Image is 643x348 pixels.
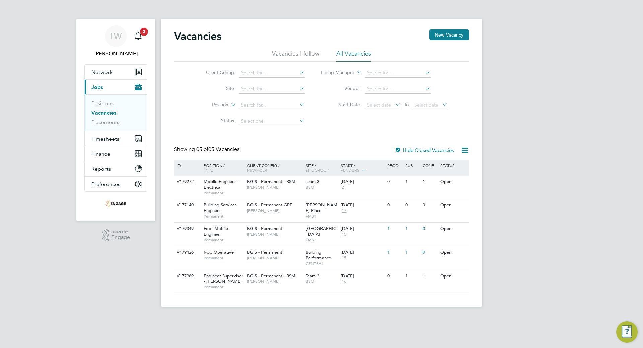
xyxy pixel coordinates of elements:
a: Placements [91,119,119,125]
span: BGIS - Permanent - BSM [247,179,295,184]
span: Liam Wright [84,50,147,58]
a: Powered byEngage [102,229,130,242]
span: Permanent [204,284,244,290]
div: 0 [421,199,438,211]
span: [PERSON_NAME] Place [306,202,337,213]
div: Sub [404,160,421,171]
div: Open [439,246,468,259]
div: 0 [386,270,403,282]
span: Vendors [341,167,359,173]
div: 1 [421,270,438,282]
div: 1 [404,223,421,235]
span: 2 [341,185,345,190]
input: Search for... [365,68,431,78]
span: [PERSON_NAME] [247,185,302,190]
div: Open [439,199,468,211]
span: Engineer Supervisor - [PERSON_NAME] [204,273,243,284]
img: serlimited-logo-retina.png [106,198,126,209]
span: Select date [367,102,391,108]
span: Permanent [204,237,244,243]
span: Timesheets [91,136,119,142]
div: [DATE] [341,250,384,255]
span: [PERSON_NAME] [247,279,302,284]
label: Position [190,101,228,108]
div: Start / [339,160,386,177]
span: Permanent [204,214,244,219]
span: Network [91,69,113,75]
div: Site / [304,160,339,176]
button: Reports [85,161,147,176]
span: Building Performance [306,249,331,261]
h2: Vacancies [174,29,221,43]
a: Positions [91,100,114,107]
button: Engage Resource Center [616,321,638,343]
span: 05 Vacancies [196,146,239,153]
span: Team 3 [306,179,319,184]
span: [PERSON_NAME] [247,232,302,237]
span: Permanent [204,255,244,261]
button: Preferences [85,177,147,191]
a: LW[PERSON_NAME] [84,25,147,58]
span: Site Group [306,167,329,173]
div: 1 [421,176,438,188]
button: Finance [85,146,147,161]
div: Status [439,160,468,171]
span: Jobs [91,84,103,90]
button: Jobs [85,80,147,94]
span: [PERSON_NAME] [247,255,302,261]
span: Type [204,167,213,173]
span: To [402,100,411,109]
span: 2 [140,28,148,36]
button: New Vacancy [429,29,469,40]
div: [DATE] [341,226,384,232]
input: Select one [239,117,305,126]
div: V179426 [175,246,199,259]
label: Start Date [321,101,360,108]
span: BSM [306,279,338,284]
span: 17 [341,208,347,214]
span: Powered by [111,229,130,235]
div: ID [175,160,199,171]
div: V179272 [175,176,199,188]
div: Open [439,176,468,188]
span: Select date [414,102,438,108]
div: 0 [421,246,438,259]
div: Open [439,270,468,282]
label: Status [196,118,234,124]
button: Network [85,65,147,79]
div: Open [439,223,468,235]
div: 1 [404,270,421,282]
span: BGIS - Permanent [247,226,282,231]
a: 2 [132,25,145,47]
span: Team 3 [306,273,319,279]
div: Position / [199,160,245,176]
div: [DATE] [341,273,384,279]
span: [GEOGRAPHIC_DATA] [306,226,336,237]
input: Search for... [365,84,431,94]
span: Reports [91,166,111,172]
span: 16 [341,279,347,284]
label: Site [196,85,234,91]
div: [DATE] [341,179,384,185]
span: CENTRAL [306,261,338,266]
input: Search for... [239,84,305,94]
div: Reqd [386,160,403,171]
span: 15 [341,255,347,261]
div: 0 [386,199,403,211]
div: V177989 [175,270,199,282]
span: Permanent [204,190,244,196]
span: Building Services Engineer [204,202,237,213]
label: Vendor [321,85,360,91]
div: Jobs [85,94,147,131]
span: FMS2 [306,237,338,243]
span: Finance [91,151,110,157]
div: V177140 [175,199,199,211]
span: FMS1 [306,214,338,219]
div: 1 [404,176,421,188]
nav: Main navigation [76,19,155,221]
div: 1 [386,246,403,259]
span: 05 of [196,146,208,153]
label: Client Config [196,69,234,75]
div: Client Config / [245,160,304,176]
span: Preferences [91,181,120,187]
